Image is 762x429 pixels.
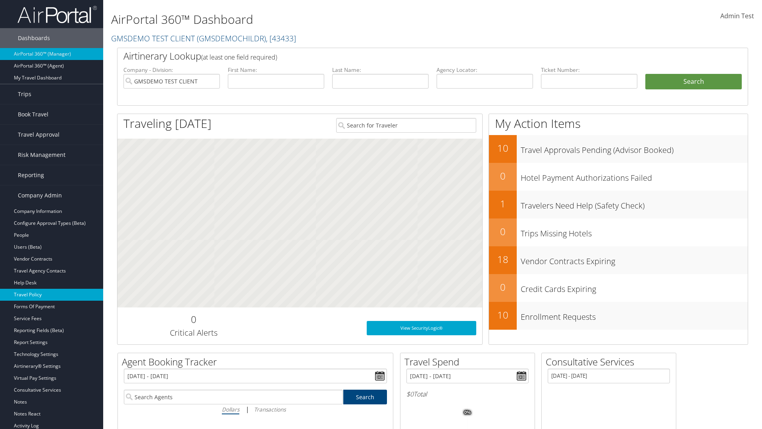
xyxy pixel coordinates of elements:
h2: 18 [489,253,517,266]
a: 0Credit Cards Expiring [489,274,748,302]
h2: Agent Booking Tracker [122,355,393,369]
label: Last Name: [332,66,429,74]
span: , [ 43433 ] [266,33,296,44]
h3: Credit Cards Expiring [521,280,748,295]
h2: Airtinerary Lookup [123,49,689,63]
label: First Name: [228,66,324,74]
a: 18Vendor Contracts Expiring [489,246,748,274]
span: Trips [18,84,31,104]
label: Ticket Number: [541,66,637,74]
span: Admin Test [720,12,754,20]
span: (at least one field required) [201,53,277,62]
h3: Hotel Payment Authorizations Failed [521,168,748,184]
h1: Traveling [DATE] [123,115,212,132]
h3: Trips Missing Hotels [521,224,748,239]
button: Search [645,74,742,90]
a: Admin Test [720,4,754,29]
span: Travel Approval [18,125,60,145]
h1: My Action Items [489,115,748,132]
h2: 0 [489,280,517,294]
span: Company Admin [18,186,62,205]
img: airportal-logo.png [17,5,97,24]
h3: Travel Approvals Pending (Advisor Booked) [521,141,748,156]
h2: 0 [123,313,264,326]
h3: Vendor Contracts Expiring [521,252,748,267]
span: Dashboards [18,28,50,48]
h2: 0 [489,225,517,238]
h2: Travel Spend [404,355,535,369]
a: 0Trips Missing Hotels [489,218,748,246]
h3: Critical Alerts [123,327,264,338]
a: 1Travelers Need Help (Safety Check) [489,191,748,218]
input: Search for Traveler [336,118,476,133]
h1: AirPortal 360™ Dashboard [111,11,540,28]
h3: Enrollment Requests [521,307,748,323]
h6: Total [406,390,529,398]
h2: 10 [489,141,517,155]
input: Search Agents [124,390,343,404]
i: Transactions [254,406,286,413]
a: GMSDEMO TEST CLIENT [111,33,296,44]
label: Agency Locator: [437,66,533,74]
h2: Consultative Services [546,355,676,369]
h2: 0 [489,169,517,183]
span: Reporting [18,165,44,185]
a: Search [343,390,387,404]
tspan: 0% [464,410,471,415]
span: Risk Management [18,145,65,165]
i: Dollars [222,406,239,413]
h3: Travelers Need Help (Safety Check) [521,196,748,211]
h2: 10 [489,308,517,322]
a: 0Hotel Payment Authorizations Failed [489,163,748,191]
a: 10Enrollment Requests [489,302,748,330]
label: Company - Division: [123,66,220,74]
a: View SecurityLogic® [367,321,476,335]
a: 10Travel Approvals Pending (Advisor Booked) [489,135,748,163]
span: ( GMSDEMOCHILDR ) [197,33,266,44]
span: $0 [406,390,414,398]
span: Book Travel [18,104,48,124]
div: | [124,404,387,414]
h2: 1 [489,197,517,211]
